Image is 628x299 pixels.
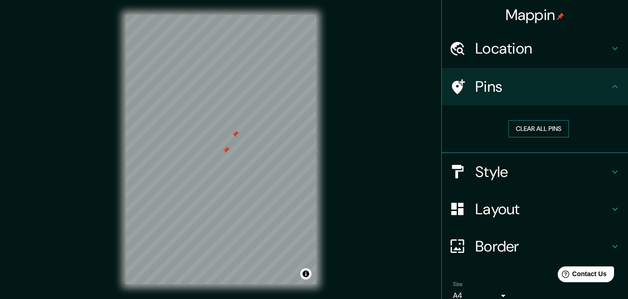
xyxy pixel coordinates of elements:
h4: Location [475,39,609,58]
div: Layout [442,190,628,228]
div: Location [442,30,628,67]
div: Style [442,153,628,190]
h4: Style [475,163,609,181]
div: Border [442,228,628,265]
div: Pins [442,68,628,105]
canvas: Map [126,15,316,284]
h4: Layout [475,200,609,218]
h4: Border [475,237,609,256]
button: Clear all pins [508,120,569,137]
h4: Pins [475,77,609,96]
iframe: Help widget launcher [545,263,618,289]
button: Toggle attribution [300,268,311,279]
h4: Mappin [506,6,565,24]
img: pin-icon.png [557,13,564,20]
label: Size [453,280,463,288]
